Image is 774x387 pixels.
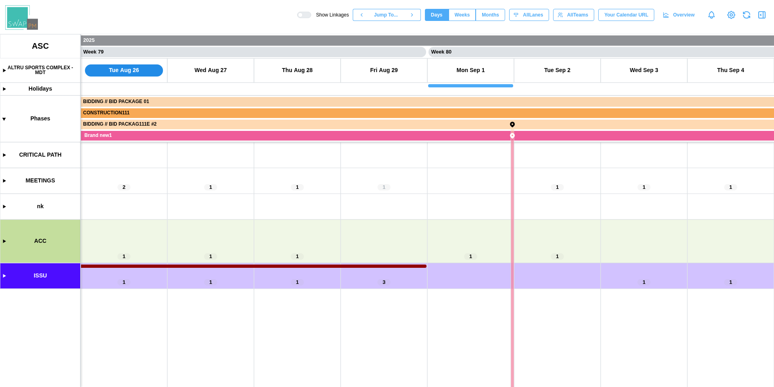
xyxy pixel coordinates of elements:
[756,9,768,21] button: Open Drawer
[509,9,549,21] button: AllLanes
[425,9,449,21] button: Days
[370,9,403,21] button: Jump To...
[567,9,588,21] span: All Teams
[449,9,476,21] button: Weeks
[476,9,505,21] button: Months
[523,9,543,21] span: All Lanes
[673,9,695,21] span: Overview
[553,9,594,21] button: AllTeams
[705,8,718,22] a: Notifications
[726,9,737,21] a: View Project
[741,9,752,21] button: Refresh Grid
[604,9,648,21] span: Your Calendar URL
[455,9,470,21] span: Weeks
[311,12,349,18] span: Show Linkages
[482,9,499,21] span: Months
[374,9,398,21] span: Jump To...
[5,5,38,30] img: Swap PM Logo
[598,9,654,21] button: Your Calendar URL
[431,9,443,21] span: Days
[658,9,701,21] a: Overview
